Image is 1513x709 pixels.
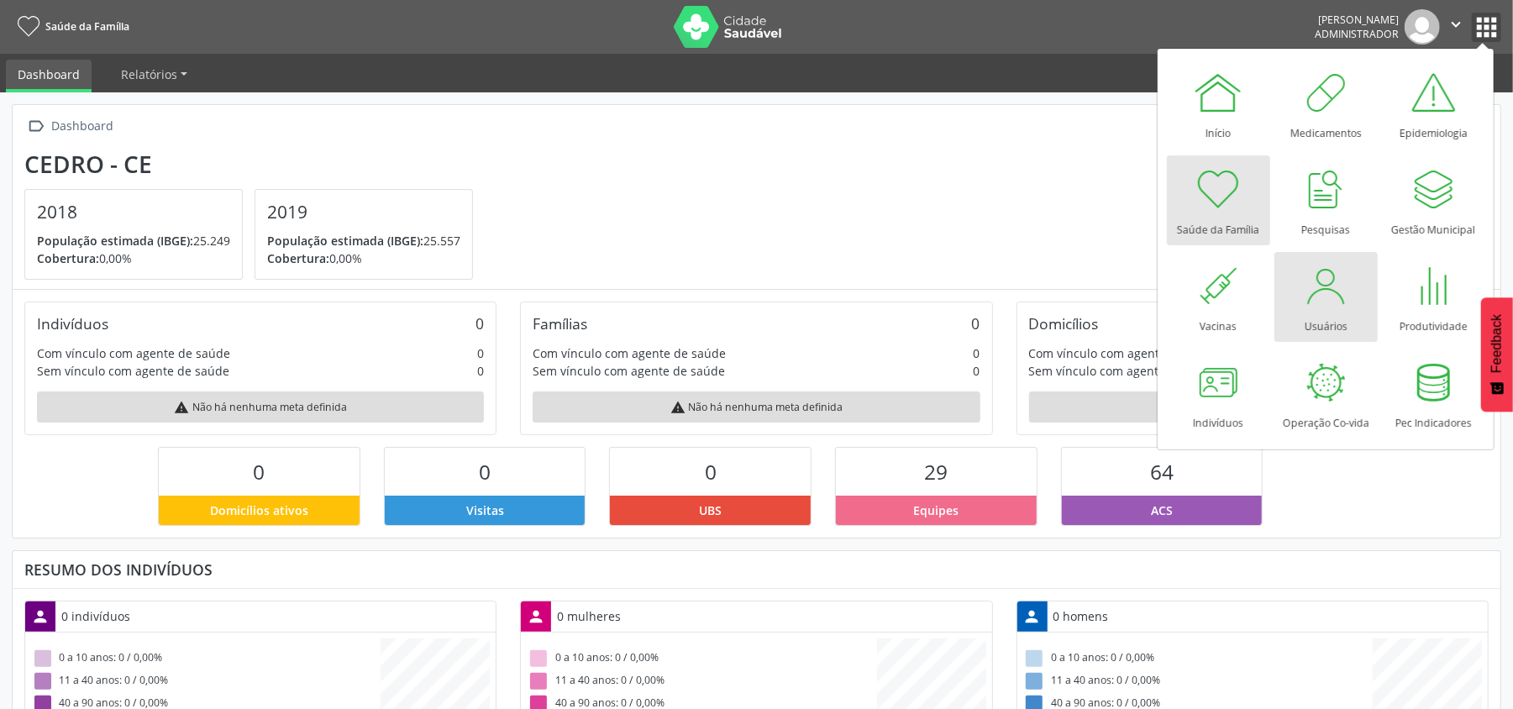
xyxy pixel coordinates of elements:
div: 0 a 10 anos: 0 / 0,00% [31,648,381,670]
div: 0 homens [1048,601,1115,631]
a: Saúde da Família [12,13,129,40]
div: Cedro - CE [24,150,485,178]
h4: 2018 [37,202,230,223]
i: person [527,607,545,626]
i: person [1023,607,1042,626]
span: Equipes [913,502,959,519]
a: Dashboard [6,60,92,92]
a: Gestão Municipal [1382,155,1485,245]
div: Com vínculo com agente de saúde [37,344,230,362]
span: 0 [705,458,717,486]
div: 0 [477,362,484,380]
span: População estimada (IBGE): [267,233,423,249]
i: warning [174,400,189,415]
p: 25.557 [267,232,460,249]
span: ACS [1151,502,1173,519]
div: Não há nenhuma meta definida [37,391,484,423]
p: 0,00% [37,249,230,267]
div: Com vínculo com agente de saúde [1029,344,1222,362]
button: apps [1472,13,1501,42]
button:  [1440,9,1472,45]
div: Famílias [533,314,587,333]
span: 0 [479,458,491,486]
span: Cobertura: [37,250,99,266]
span: Administrador [1315,27,1399,41]
p: 0,00% [267,249,460,267]
span: Feedback [1489,314,1505,373]
i:  [24,114,49,139]
div: Domicílios [1029,314,1099,333]
span: Domicílios ativos [210,502,308,519]
div: Dashboard [49,114,117,139]
span: Saúde da Família [45,19,129,34]
div: 11 a 40 anos: 0 / 0,00% [527,670,876,693]
div: Com vínculo com agente de saúde [533,344,726,362]
div: [PERSON_NAME] [1315,13,1399,27]
div: 11 a 40 anos: 0 / 0,00% [1023,670,1373,693]
span: UBS [699,502,722,519]
a: Produtividade [1382,252,1485,342]
a: Medicamentos [1274,59,1378,149]
a:  Dashboard [24,114,117,139]
div: Sem vínculo com agente de saúde [37,362,229,380]
i:  [1447,15,1465,34]
div: Sem vínculo com agente de saúde [533,362,725,380]
div: 0 a 10 anos: 0 / 0,00% [1023,648,1373,670]
a: Indivíduos [1167,349,1270,439]
a: Operação Co-vida [1274,349,1378,439]
a: Epidemiologia [1382,59,1485,149]
button: Feedback - Mostrar pesquisa [1481,297,1513,412]
span: 0 [254,458,265,486]
div: 0 [475,314,484,333]
i: person [31,607,50,626]
div: Resumo dos indivíduos [24,560,1489,579]
div: 11 a 40 anos: 0 / 0,00% [31,670,381,693]
span: Visitas [466,502,504,519]
span: 29 [924,458,948,486]
div: Não há nenhuma meta definida [533,391,980,423]
a: Pec Indicadores [1382,349,1485,439]
div: 0 [974,344,980,362]
span: População estimada (IBGE): [37,233,193,249]
div: Sem vínculo com agente de saúde [1029,362,1221,380]
span: Relatórios [121,66,177,82]
div: 0 indivíduos [55,601,136,631]
img: img [1405,9,1440,45]
div: 0 [972,314,980,333]
div: 0 [974,362,980,380]
a: Usuários [1274,252,1378,342]
div: Indivíduos [37,314,108,333]
div: 0 a 10 anos: 0 / 0,00% [527,648,876,670]
span: 64 [1150,458,1174,486]
a: Relatórios [109,60,199,89]
div: 0 [477,344,484,362]
div: 0 mulheres [551,601,627,631]
p: 25.249 [37,232,230,249]
div: Não há nenhuma meta definida [1029,391,1476,423]
a: Início [1167,59,1270,149]
a: Saúde da Família [1167,155,1270,245]
a: Pesquisas [1274,155,1378,245]
a: Vacinas [1167,252,1270,342]
i: warning [670,400,686,415]
span: Cobertura: [267,250,329,266]
h4: 2019 [267,202,460,223]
